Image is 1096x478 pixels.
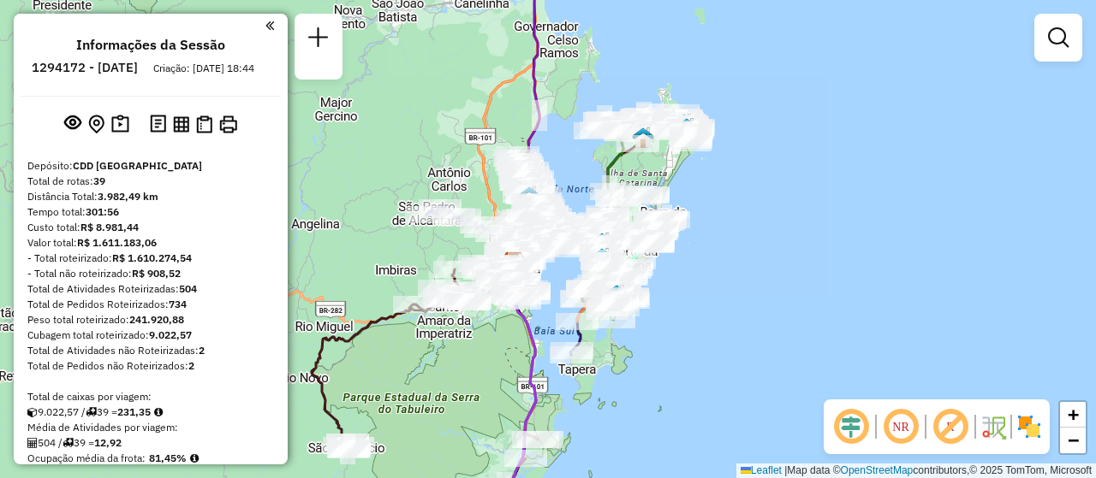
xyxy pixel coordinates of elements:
strong: 504 [179,282,197,295]
button: Painel de Sugestão [108,111,133,138]
button: Exibir sessão original [61,110,85,138]
div: Total de rotas: [27,174,274,189]
strong: 301:56 [86,205,119,218]
span: Exibir rótulo [930,406,971,447]
div: - Total não roteirizado: [27,266,274,281]
strong: 2 [199,344,205,357]
i: Total de rotas [86,407,97,417]
a: Nova sessão e pesquisa [301,21,336,59]
button: Visualizar relatório de Roteirização [170,112,193,135]
div: - Total roteirizado: [27,251,274,266]
div: Criação: [DATE] 18:44 [146,61,261,76]
a: Zoom in [1060,402,1086,428]
div: Média de Atividades por viagem: [27,420,274,435]
div: Distância Total: [27,189,274,204]
div: Map data © contributors,© 2025 TomTom, Microsoft [736,463,1096,478]
div: Total de Atividades Roteirizadas: [27,281,274,297]
strong: CDD [GEOGRAPHIC_DATA] [73,159,202,172]
h4: Informações da Sessão [76,37,225,53]
a: Leaflet [741,464,782,476]
div: Total de caixas por viagem: [27,389,274,404]
div: Peso total roteirizado: [27,312,274,328]
i: Total de rotas [63,438,74,448]
span: Ocultar NR [880,406,921,447]
div: Total de Pedidos Roteirizados: [27,297,274,312]
button: Visualizar Romaneio [193,112,216,137]
i: Cubagem total roteirizado [27,407,38,417]
div: Total de Atividades não Roteirizadas: [27,343,274,358]
span: − [1068,429,1079,451]
strong: 241.920,88 [129,313,184,326]
img: Ilha Centro [591,232,613,254]
strong: 12,92 [94,436,122,449]
strong: 734 [169,298,187,310]
div: Atividade não roteirizada - EZE CREPERIE [580,218,622,235]
strong: R$ 8.981,44 [80,221,139,233]
span: Ocupação média da frota: [27,451,146,464]
strong: 39 [93,174,105,187]
img: FAD - Vargem Grande [632,127,654,149]
a: Exibir filtros [1041,21,1075,55]
strong: R$ 1.611.183,06 [77,236,157,249]
strong: 231,35 [117,405,151,418]
h6: 1294172 - [DATE] [32,60,138,75]
div: Atividade não roteirizada - OSTERIA GIARDINO [590,221,633,239]
i: Meta Caixas/viagem: 175,16 Diferença: 56,19 [154,407,163,417]
a: Clique aqui para minimizar o painel [265,15,274,35]
button: Logs desbloquear sessão [146,111,170,138]
img: Fluxo de ruas [980,413,1007,440]
img: FAD - Pirajubae [591,247,613,269]
strong: R$ 908,52 [132,267,181,280]
button: Centralizar mapa no depósito ou ponto de apoio [85,111,108,138]
img: PA Ilha [673,113,695,135]
div: 504 / 39 = [27,435,274,451]
strong: 2 [188,359,194,372]
button: Imprimir Rotas [216,112,241,137]
img: WCL - Campeche [605,284,628,306]
i: Total de Atividades [27,438,38,448]
span: + [1068,404,1079,425]
a: OpenStreetMap [841,464,914,476]
strong: R$ 1.610.274,54 [112,251,192,264]
div: Total de Pedidos não Roteirizados: [27,358,274,374]
div: Valor total: [27,235,274,251]
strong: 81,45% [149,451,187,464]
div: Depósito: [27,158,274,174]
div: Tempo total: [27,204,274,220]
a: Zoom out [1060,428,1086,453]
em: Média calculada utilizando a maior ocupação (%Peso ou %Cubagem) de cada rota da sessão. Rotas cro... [190,453,199,463]
img: 2311 - Warecloud Vargem do Bom Jesus [676,117,698,139]
strong: 9.022,57 [149,328,192,341]
img: Exibir/Ocultar setores [1016,413,1043,440]
span: Ocultar deslocamento [831,406,872,447]
div: Custo total: [27,220,274,235]
img: 712 UDC Full Palhoça [503,252,526,274]
span: | [784,464,787,476]
strong: 3.982,49 km [98,190,158,203]
img: CDD Florianópolis [503,251,525,274]
div: 9.022,57 / 39 = [27,404,274,420]
div: Cubagem total roteirizado: [27,328,274,343]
